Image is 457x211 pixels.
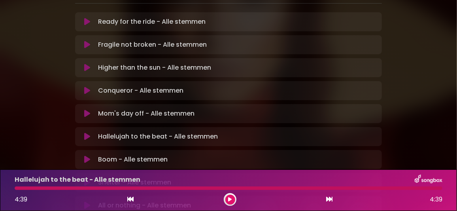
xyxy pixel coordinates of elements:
span: 4:39 [430,195,442,204]
p: Ready for the ride - Alle stemmen [98,17,206,27]
span: 4:39 [15,195,27,204]
p: Mom's day off - Alle stemmen [98,109,195,118]
p: Conqueror - Alle stemmen [98,86,183,95]
img: songbox-logo-white.png [415,175,442,185]
p: Hallelujah to the beat - Alle stemmen [98,132,218,141]
p: Boom - Alle stemmen [98,155,168,164]
p: Hallelujah to the beat - Alle stemmen [15,175,140,184]
p: Higher than the sun - Alle stemmen [98,63,211,72]
p: Fragile not broken - Alle stemmen [98,40,207,49]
